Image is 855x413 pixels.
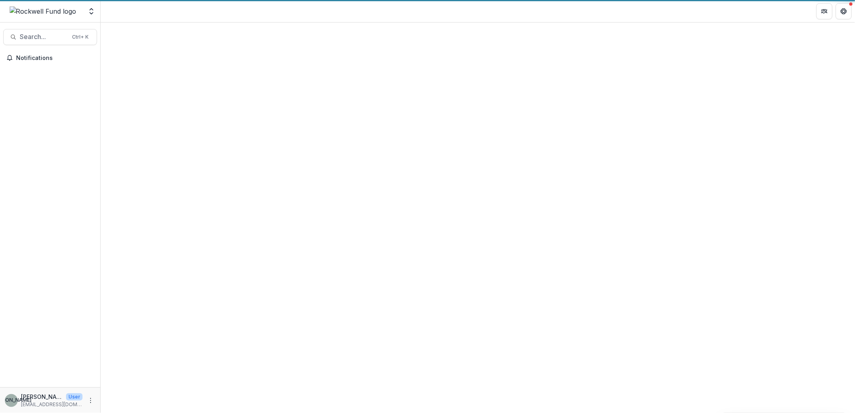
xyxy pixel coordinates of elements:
[86,3,97,19] button: Open entity switcher
[66,393,83,401] p: User
[836,3,852,19] button: Get Help
[70,33,90,41] div: Ctrl + K
[16,55,94,62] span: Notifications
[21,392,63,401] p: [PERSON_NAME]
[21,401,83,408] p: [EMAIL_ADDRESS][DOMAIN_NAME]
[3,29,97,45] button: Search...
[86,396,95,405] button: More
[10,6,76,16] img: Rockwell Fund logo
[3,52,97,64] button: Notifications
[104,5,138,17] nav: breadcrumb
[20,33,67,41] span: Search...
[816,3,832,19] button: Partners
